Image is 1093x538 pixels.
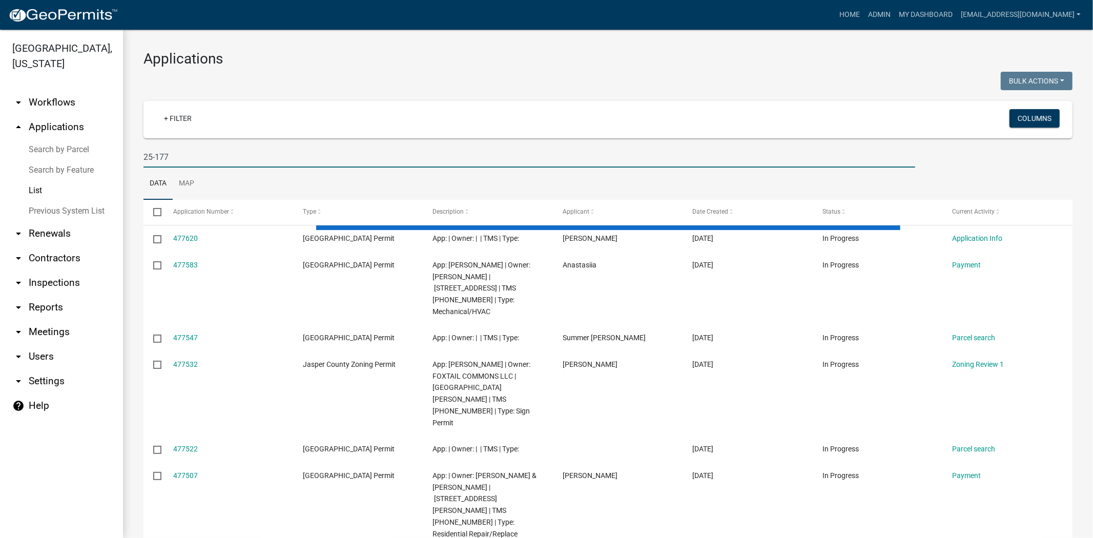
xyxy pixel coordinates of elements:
[1009,109,1060,128] button: Columns
[683,200,813,224] datatable-header-cell: Date Created
[12,252,25,264] i: arrow_drop_down
[173,360,198,368] a: 477532
[693,360,714,368] span: 09/12/2025
[895,5,957,25] a: My Dashboard
[12,301,25,314] i: arrow_drop_down
[822,360,859,368] span: In Progress
[433,471,537,538] span: App: | Owner: WILKINSON LINDA D & BENJAMIN A | 26308 WHYTE HARDEE BLVD | TMS 029-47-10-001 | Type...
[563,360,617,368] span: Preston Parfitt
[822,334,859,342] span: In Progress
[822,445,859,453] span: In Progress
[293,200,423,224] datatable-header-cell: Type
[163,200,293,224] datatable-header-cell: Application Number
[864,5,895,25] a: Admin
[143,50,1073,68] h3: Applications
[173,208,229,215] span: Application Number
[693,471,714,480] span: 09/12/2025
[563,471,617,480] span: Nathan Robert
[693,445,714,453] span: 09/12/2025
[12,375,25,387] i: arrow_drop_down
[12,350,25,363] i: arrow_drop_down
[156,109,200,128] a: + Filter
[12,96,25,109] i: arrow_drop_down
[12,326,25,338] i: arrow_drop_down
[813,200,943,224] datatable-header-cell: Status
[433,261,531,316] span: App: Anastasiia Tkachenko | Owner: MITCHELL NELLIE | 6265 BEES CREEK RD | TMS 085-00-02-033 | Typ...
[12,227,25,240] i: arrow_drop_down
[303,208,316,215] span: Type
[433,360,531,427] span: App: Preston Parfitt | Owner: FOXTAIL COMMONS LLC | NW Corner of Okatie Hwy and Old Marsh Road | ...
[693,234,714,242] span: 09/12/2025
[173,334,198,342] a: 477547
[953,334,996,342] a: Parcel search
[953,360,1004,368] a: Zoning Review 1
[953,471,981,480] a: Payment
[953,208,995,215] span: Current Activity
[953,234,1003,242] a: Application Info
[303,360,396,368] span: Jasper County Zoning Permit
[693,208,729,215] span: Date Created
[173,471,198,480] a: 477507
[563,208,589,215] span: Applicant
[12,400,25,412] i: help
[822,234,859,242] span: In Progress
[563,234,617,242] span: Brent Dozeman
[303,445,395,453] span: Jasper County Building Permit
[303,234,395,242] span: Jasper County Building Permit
[563,261,596,269] span: Anastasiia
[693,334,714,342] span: 09/12/2025
[822,208,840,215] span: Status
[433,334,520,342] span: App: | Owner: | | TMS | Type:
[303,261,395,269] span: Jasper County Building Permit
[563,334,646,342] span: Summer Trull
[173,445,198,453] a: 477522
[433,234,520,242] span: App: | Owner: | | TMS | Type:
[173,168,200,200] a: Map
[173,234,198,242] a: 477620
[423,200,553,224] datatable-header-cell: Description
[553,200,683,224] datatable-header-cell: Applicant
[953,261,981,269] a: Payment
[12,277,25,289] i: arrow_drop_down
[1001,72,1073,90] button: Bulk Actions
[693,261,714,269] span: 09/12/2025
[953,445,996,453] a: Parcel search
[173,261,198,269] a: 477583
[143,200,163,224] datatable-header-cell: Select
[957,5,1085,25] a: [EMAIL_ADDRESS][DOMAIN_NAME]
[303,334,395,342] span: Jasper County Building Permit
[835,5,864,25] a: Home
[942,200,1073,224] datatable-header-cell: Current Activity
[143,168,173,200] a: Data
[433,208,464,215] span: Description
[822,471,859,480] span: In Progress
[822,261,859,269] span: In Progress
[143,147,915,168] input: Search for applications
[433,445,520,453] span: App: | Owner: | | TMS | Type:
[12,121,25,133] i: arrow_drop_up
[303,471,395,480] span: Jasper County Building Permit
